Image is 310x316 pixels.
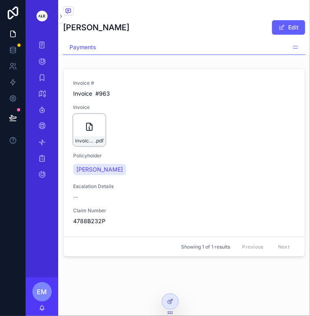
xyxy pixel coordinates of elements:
span: Invoice [73,104,295,111]
span: EM [37,287,47,297]
span: [PERSON_NAME] [76,165,123,174]
span: 4788B232P [73,217,295,225]
span: Payments [70,43,96,51]
span: Policyholder [73,153,295,159]
span: .pdf [95,138,103,144]
a: Invoice #Invoice #963Invoiceinvoice_3482-(1).pdfPolicyholder[PERSON_NAME]Escalation Details--Clai... [63,69,305,237]
span: Invoice #963 [73,90,295,98]
a: [PERSON_NAME] [73,164,126,175]
span: -- [73,193,78,201]
div: scrollable content [26,32,58,192]
span: invoice_3482-(1) [75,138,95,144]
span: Showing 1 of 1 results [181,244,230,250]
span: Invoice # [73,80,295,86]
span: Claim Number [73,207,295,214]
h1: [PERSON_NAME] [63,22,129,33]
button: Edit [272,20,305,35]
span: Escalation Details [73,183,295,190]
img: App logo [31,10,53,22]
